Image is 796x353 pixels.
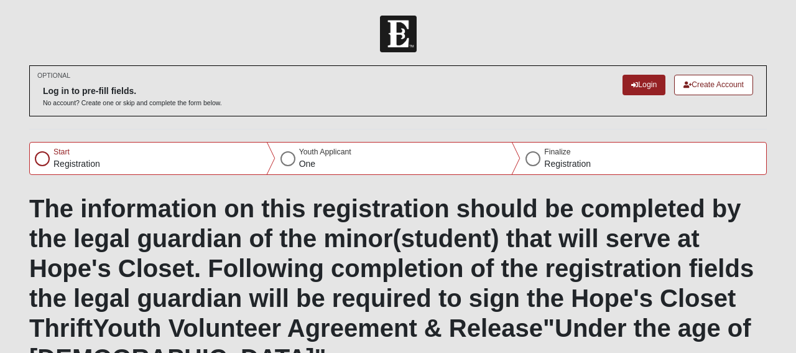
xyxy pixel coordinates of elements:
[299,148,351,156] span: Youth Applicant
[544,148,570,156] span: Finalize
[43,86,222,96] h6: Log in to pre-fill fields.
[544,158,591,171] p: Registration
[53,148,70,156] span: Start
[43,98,222,108] p: No account? Create one or skip and complete the form below.
[53,158,100,171] p: Registration
[622,75,665,95] a: Login
[380,16,417,52] img: Church of Eleven22 Logo
[299,158,351,171] p: One
[93,314,543,342] span: Youth Volunteer Agreement & Release
[37,71,70,80] small: OPTIONAL
[674,75,753,95] a: Create Account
